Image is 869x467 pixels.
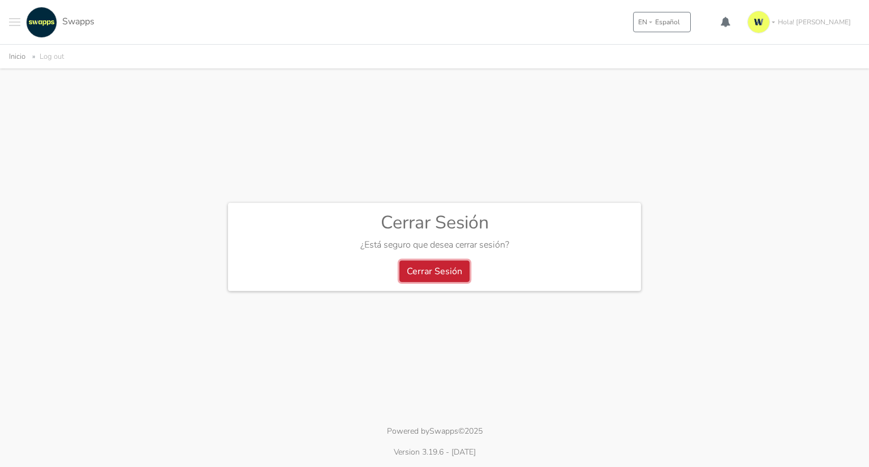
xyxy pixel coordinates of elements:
li: Log out [28,50,64,63]
a: Hola! [PERSON_NAME] [743,6,860,38]
img: swapps-linkedin-v2.jpg [26,7,57,38]
button: Cerrar Sesión [399,261,470,282]
h2: Cerrar Sesión [237,212,632,233]
a: Swapps [429,426,458,436]
span: Español [655,17,680,27]
img: isotipo-3-3e143c57.png [747,11,770,33]
a: Swapps [23,7,94,38]
span: Hola! [PERSON_NAME] [778,17,851,27]
p: ¿Está seguro que desea cerrar sesión? [237,238,632,252]
button: Toggle navigation menu [9,7,20,38]
button: ENEspañol [633,12,691,32]
a: Inicio [9,51,25,62]
span: Swapps [62,15,94,28]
